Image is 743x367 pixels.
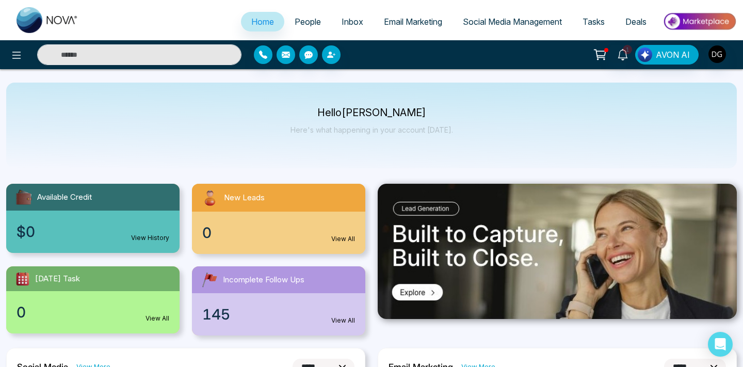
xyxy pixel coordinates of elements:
[202,304,230,325] span: 145
[14,188,33,206] img: availableCredit.svg
[583,17,605,27] span: Tasks
[290,108,453,117] p: Hello [PERSON_NAME]
[186,266,372,336] a: Incomplete Follow Ups145View All
[610,45,635,63] a: 1
[572,12,615,31] a: Tasks
[241,12,284,31] a: Home
[37,192,92,203] span: Available Credit
[342,17,363,27] span: Inbox
[131,233,169,243] a: View History
[638,47,652,62] img: Lead Flow
[453,12,572,31] a: Social Media Management
[463,17,562,27] span: Social Media Management
[662,10,737,33] img: Market-place.gif
[146,314,169,323] a: View All
[251,17,274,27] span: Home
[223,274,304,286] span: Incomplete Follow Ups
[35,273,80,285] span: [DATE] Task
[331,12,374,31] a: Inbox
[284,12,331,31] a: People
[14,270,31,287] img: todayTask.svg
[17,221,35,243] span: $0
[224,192,265,204] span: New Leads
[708,332,733,357] div: Open Intercom Messenger
[656,49,690,61] span: AVON AI
[295,17,321,27] span: People
[200,270,219,289] img: followUps.svg
[708,45,726,63] img: User Avatar
[17,301,26,323] span: 0
[186,184,372,254] a: New Leads0View All
[17,7,78,33] img: Nova CRM Logo
[200,188,220,208] img: newLeads.svg
[623,45,632,54] span: 1
[331,234,355,244] a: View All
[331,316,355,325] a: View All
[290,125,453,134] p: Here's what happening in your account [DATE].
[202,222,212,244] span: 0
[625,17,647,27] span: Deals
[374,12,453,31] a: Email Marketing
[378,184,737,319] img: .
[635,45,699,65] button: AVON AI
[384,17,442,27] span: Email Marketing
[615,12,657,31] a: Deals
